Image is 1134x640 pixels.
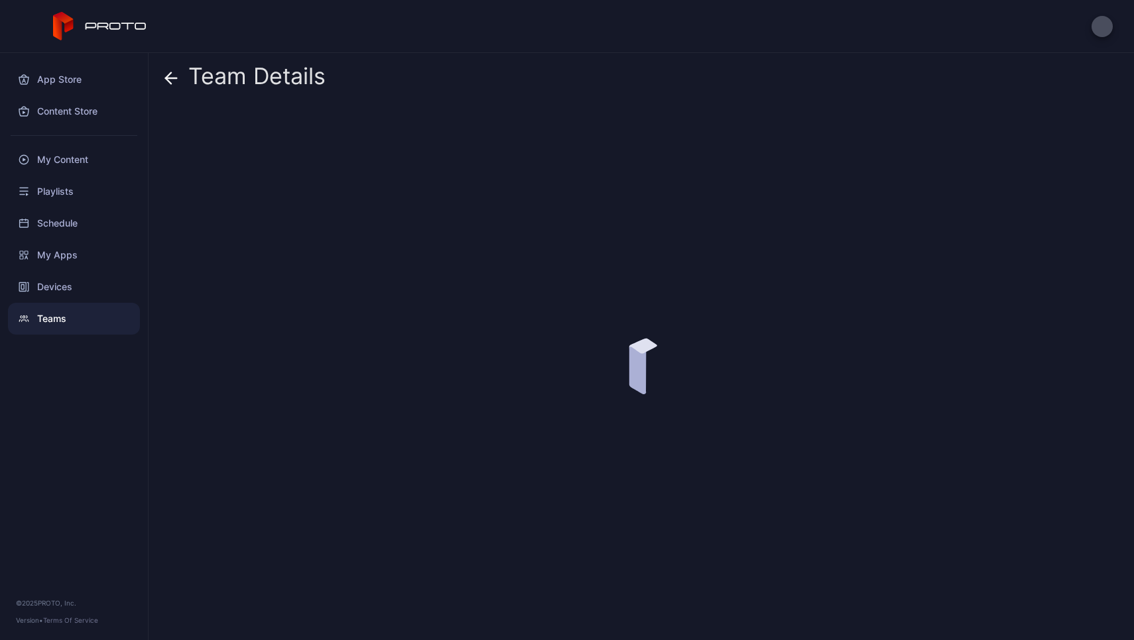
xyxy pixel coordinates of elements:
a: Content Store [8,95,140,127]
a: Playlists [8,176,140,207]
a: My Apps [8,239,140,271]
a: Teams [8,303,140,335]
a: My Content [8,144,140,176]
div: © 2025 PROTO, Inc. [16,598,132,608]
span: Version • [16,616,43,624]
a: Terms Of Service [43,616,98,624]
div: Team Details [164,64,326,95]
a: Schedule [8,207,140,239]
a: App Store [8,64,140,95]
a: Devices [8,271,140,303]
